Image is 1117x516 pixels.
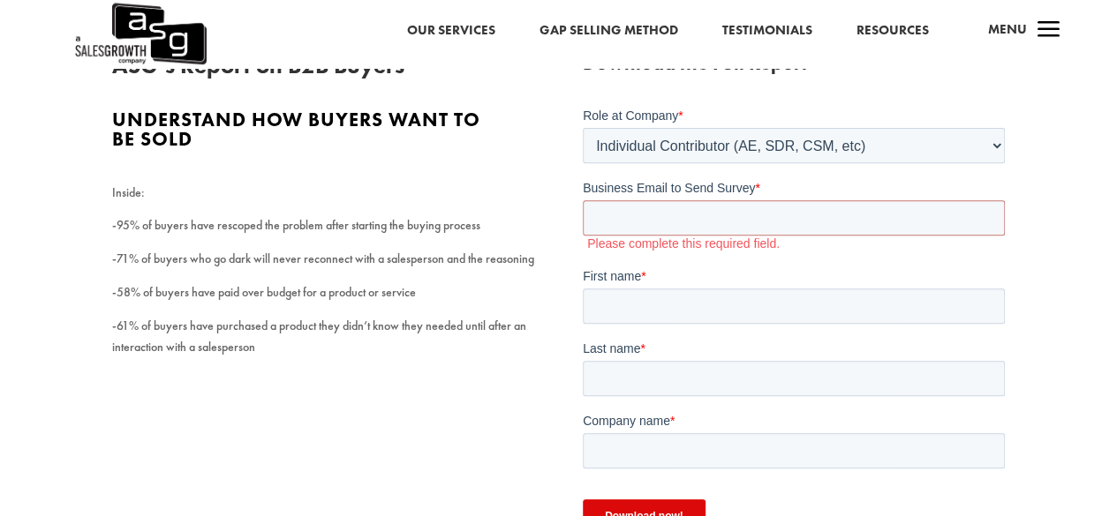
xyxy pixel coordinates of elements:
[112,107,480,152] span: Understand how buyers want to be sold
[406,19,494,42] a: Our Services
[1030,13,1066,49] span: a
[987,20,1026,38] span: Menu
[112,183,534,216] p: Inside:
[112,316,534,358] p: -61% of buyers have purchased a product they didn’t know they needed until after an interaction w...
[539,19,677,42] a: Gap Selling Method
[721,19,811,42] a: Testimonials
[112,282,534,316] p: -58% of buyers have paid over budget for a product or service
[112,249,534,282] p: -71% of buyers who go dark will never reconnect with a salesperson and the reasoning
[583,54,1005,82] h3: Download the Full Report
[856,19,928,42] a: Resources
[112,215,534,249] p: -95% of buyers have rescoped the problem after starting the buying process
